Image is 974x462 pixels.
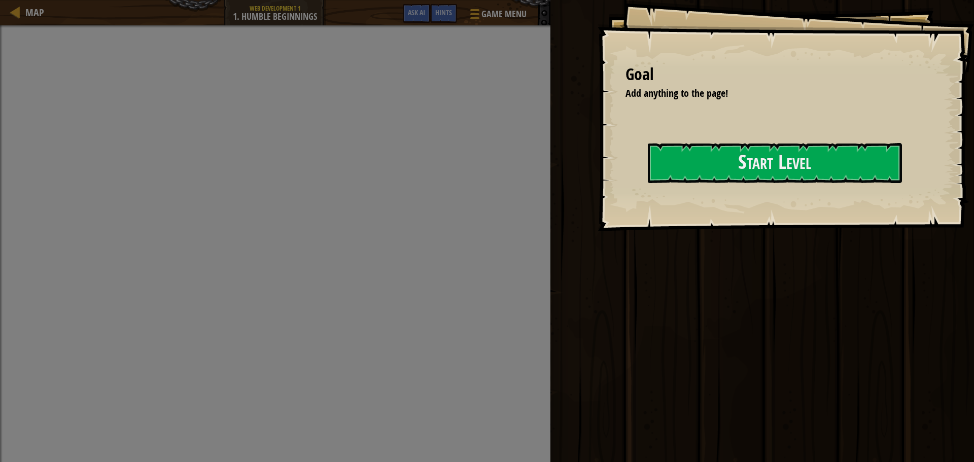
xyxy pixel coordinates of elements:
[435,8,452,17] span: Hints
[625,63,918,86] div: Goal
[648,143,902,183] button: Start Level
[462,4,533,28] button: Game Menu
[625,86,728,100] span: Add anything to the page!
[403,4,430,23] button: Ask AI
[613,86,915,101] li: Add anything to the page!
[20,6,44,19] a: Map
[481,8,527,21] span: Game Menu
[25,6,44,19] span: Map
[408,8,425,17] span: Ask AI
